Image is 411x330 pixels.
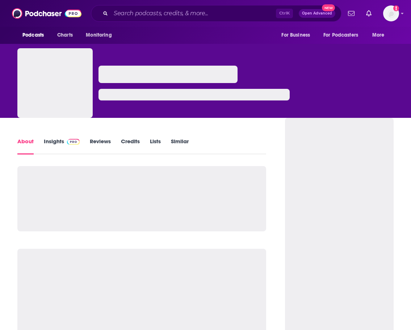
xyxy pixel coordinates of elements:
[17,28,53,42] button: open menu
[17,138,34,154] a: About
[53,28,77,42] a: Charts
[393,5,399,11] svg: Add a profile image
[299,9,335,18] button: Open AdvancedNew
[57,30,73,40] span: Charts
[111,8,276,19] input: Search podcasts, credits, & more...
[276,28,319,42] button: open menu
[121,138,140,154] a: Credits
[319,28,369,42] button: open menu
[345,7,357,20] a: Show notifications dropdown
[91,5,341,22] div: Search podcasts, credits, & more...
[86,30,112,40] span: Monitoring
[363,7,374,20] a: Show notifications dropdown
[383,5,399,21] button: Show profile menu
[44,138,80,154] a: InsightsPodchaser Pro
[372,30,385,40] span: More
[90,138,111,154] a: Reviews
[383,5,399,21] img: User Profile
[383,5,399,21] span: Logged in as nicole.koremenos
[12,7,81,20] img: Podchaser - Follow, Share and Rate Podcasts
[67,139,80,145] img: Podchaser Pro
[22,30,44,40] span: Podcasts
[276,9,293,18] span: Ctrl K
[150,138,161,154] a: Lists
[171,138,189,154] a: Similar
[323,30,358,40] span: For Podcasters
[281,30,310,40] span: For Business
[302,12,332,15] span: Open Advanced
[367,28,394,42] button: open menu
[81,28,121,42] button: open menu
[322,4,335,11] span: New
